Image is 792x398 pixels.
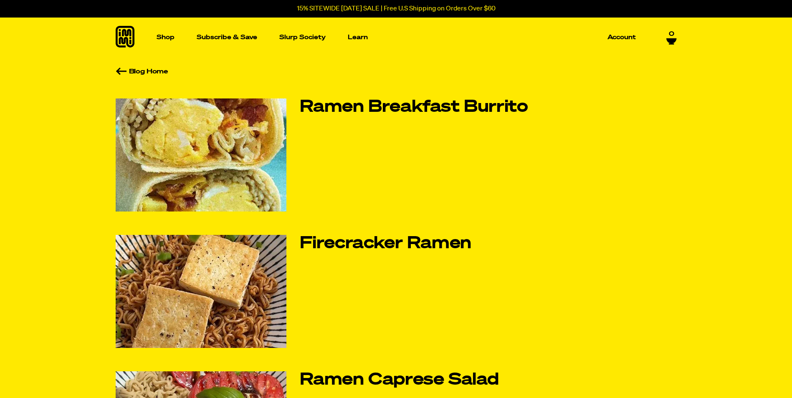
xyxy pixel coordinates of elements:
[197,34,257,40] p: Subscribe & Save
[604,31,639,44] a: Account
[116,68,677,75] a: Blog Home
[669,30,674,38] span: 0
[116,98,286,212] img: Ramen Breakfast Burrito
[344,18,371,57] a: Learn
[300,98,530,116] a: Ramen Breakfast Burrito
[348,34,368,40] p: Learn
[300,235,530,252] a: Firecracker Ramen
[300,371,530,389] a: Ramen Caprese Salad
[276,31,329,44] a: Slurp Society
[153,18,639,57] nav: Main navigation
[607,34,636,40] p: Account
[666,30,677,45] a: 0
[116,235,286,348] img: Firecracker Ramen
[153,18,178,57] a: Shop
[193,31,261,44] a: Subscribe & Save
[279,34,326,40] p: Slurp Society
[297,5,496,13] p: 15% SITEWIDE [DATE] SALE | Free U.S Shipping on Orders Over $60
[157,34,175,40] p: Shop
